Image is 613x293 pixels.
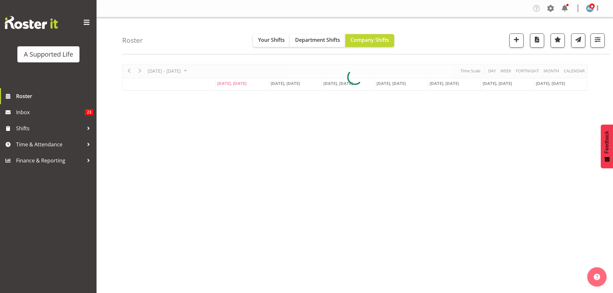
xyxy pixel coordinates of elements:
[571,33,585,48] button: Send a list of all shifts for the selected filtered period to all rostered employees.
[24,50,73,59] div: A Supported Life
[16,107,85,117] span: Inbox
[5,16,58,29] img: Rosterit website logo
[16,140,84,149] span: Time & Attendance
[85,109,93,115] span: 23
[590,33,605,48] button: Filter Shifts
[530,33,544,48] button: Download a PDF of the roster according to the set date range.
[551,33,565,48] button: Highlight an important date within the roster.
[295,36,340,43] span: Department Shifts
[601,124,613,168] button: Feedback - Show survey
[594,274,600,280] img: help-xxl-2.png
[350,36,389,43] span: Company Shifts
[586,5,594,12] img: alice-kendall5838.jpg
[253,34,290,47] button: Your Shifts
[16,124,84,133] span: Shifts
[290,34,345,47] button: Department Shifts
[16,91,93,101] span: Roster
[258,36,285,43] span: Your Shifts
[16,156,84,165] span: Finance & Reporting
[122,37,143,44] h4: Roster
[604,131,610,153] span: Feedback
[509,33,524,48] button: Add a new shift
[345,34,394,47] button: Company Shifts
